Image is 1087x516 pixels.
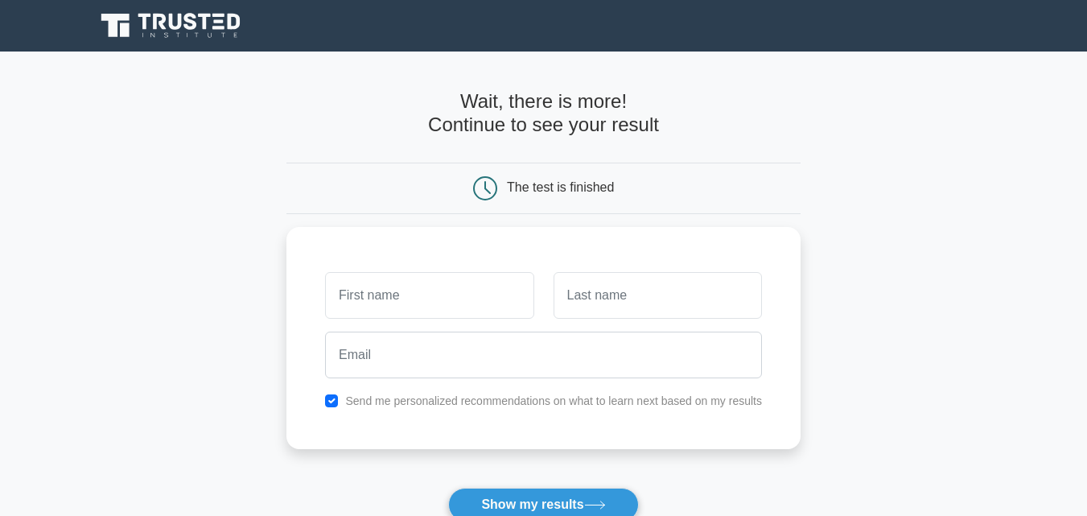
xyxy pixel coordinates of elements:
h4: Wait, there is more! Continue to see your result [286,90,801,137]
input: Last name [554,272,762,319]
div: The test is finished [507,180,614,194]
input: First name [325,272,533,319]
input: Email [325,332,762,378]
label: Send me personalized recommendations on what to learn next based on my results [345,394,762,407]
